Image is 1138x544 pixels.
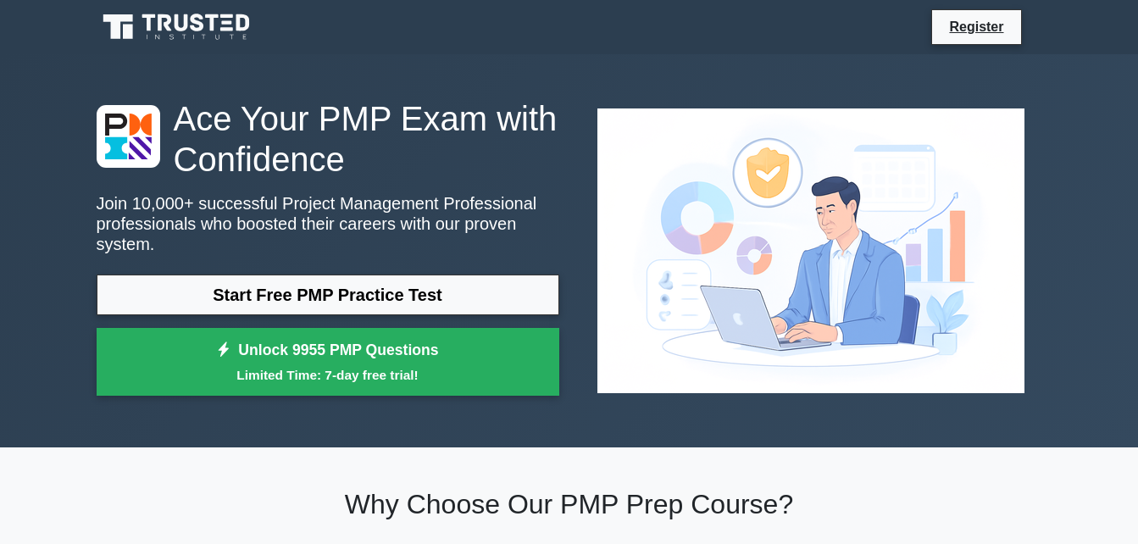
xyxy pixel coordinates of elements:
[584,95,1038,407] img: Project Management Professional Preview
[97,193,559,254] p: Join 10,000+ successful Project Management Professional professionals who boosted their careers w...
[939,16,1013,37] a: Register
[97,98,559,180] h1: Ace Your PMP Exam with Confidence
[118,365,538,385] small: Limited Time: 7-day free trial!
[97,488,1042,520] h2: Why Choose Our PMP Prep Course?
[97,328,559,396] a: Unlock 9955 PMP QuestionsLimited Time: 7-day free trial!
[97,275,559,315] a: Start Free PMP Practice Test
